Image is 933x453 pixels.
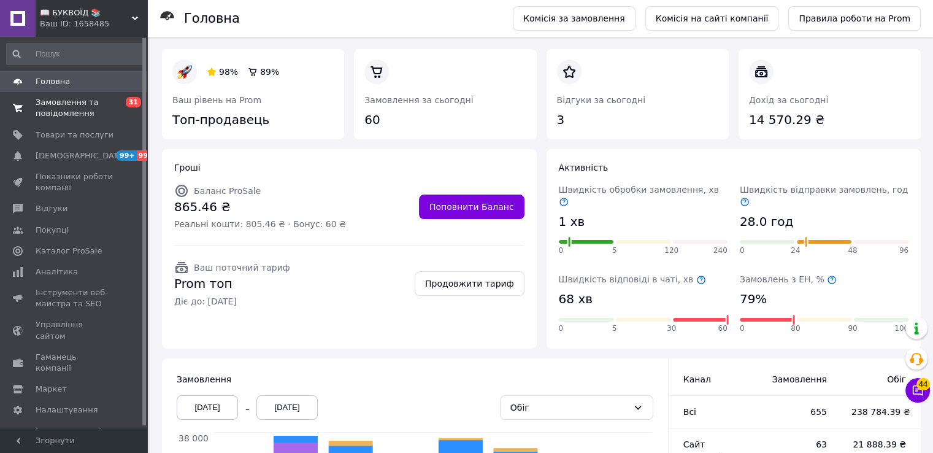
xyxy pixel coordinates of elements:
span: Канал [683,374,711,384]
span: Показники роботи компанії [36,171,113,193]
tspan: 38 000 [179,433,209,443]
span: 24 [791,246,800,256]
span: Замовлень з ЕН, % [740,274,837,284]
span: Каталог ProSale [36,246,102,257]
span: 90 [848,323,857,334]
span: Інструменти веб-майстра та SEO [36,287,113,309]
span: [DEMOGRAPHIC_DATA] [36,150,126,161]
span: 238 784.39 ₴ [851,406,906,418]
span: 865.46 ₴ [174,198,346,216]
span: Товари та послуги [36,130,113,141]
span: Аналітика [36,266,78,277]
span: 63 [767,438,827,451]
span: Покупці [36,225,69,236]
span: Швидкість обробки замовлення, хв [559,185,719,207]
span: Управління сайтом [36,319,113,341]
span: Маркет [36,384,67,395]
span: 1 хв [559,213,585,231]
span: 0 [740,246,745,256]
span: Ваш поточний тариф [194,263,290,273]
span: Головна [36,76,70,87]
span: 96 [899,246,908,256]
span: 28.0 год [740,213,793,231]
span: 98% [219,67,238,77]
span: 31 [126,97,141,107]
a: Комісія на сайті компанії [645,6,779,31]
a: Поповнити Баланс [419,195,524,219]
input: Пошук [6,43,145,65]
span: Всi [683,407,696,417]
span: 21 888.39 ₴ [851,438,906,451]
span: Швидкість відправки замовлень, год [740,185,908,207]
span: 44 [916,375,930,387]
span: 0 [559,323,564,334]
span: 120 [664,246,678,256]
span: Обіг [851,373,906,385]
div: Обіг [510,401,628,414]
span: 80 [791,323,800,334]
div: Ваш ID: 1658485 [40,18,147,29]
span: Швидкість відповіді в чаті, хв [559,274,706,284]
span: Відгуки [36,203,67,214]
span: Баланс ProSale [194,186,261,196]
span: Замовлення [177,374,231,384]
a: Комісія за замовлення [513,6,635,31]
span: 99+ [137,150,157,161]
span: 89% [260,67,279,77]
span: 📖 БУКВОЇД 📚 [40,7,132,18]
span: 5 [612,246,617,256]
span: Налаштування [36,405,98,416]
span: 0 [559,246,564,256]
a: Продовжити тариф [415,271,524,296]
div: [DATE] [256,395,318,420]
a: Правила роботи на Prom [788,6,921,31]
span: 0 [740,323,745,334]
span: 5 [612,323,617,334]
span: 30 [667,323,676,334]
h1: Головна [184,11,240,26]
span: 655 [767,406,827,418]
span: 68 хв [559,290,593,308]
span: 100 [894,323,908,334]
button: Чат з покупцем44 [905,378,930,403]
span: Діє до: [DATE] [174,295,290,308]
span: 79% [740,290,767,308]
span: Реальні кошти: 805.46 ₴ · Бонус: 60 ₴ [174,218,346,230]
div: [DATE] [177,395,238,420]
span: 240 [713,246,728,256]
span: Активність [559,163,609,172]
span: Замовлення [767,373,827,385]
span: 60 [718,323,727,334]
span: Гроші [174,163,201,172]
span: 48 [848,246,857,256]
span: Гаманець компанії [36,352,113,374]
span: 99+ [117,150,137,161]
span: Prom топ [174,275,290,293]
span: Замовлення та повідомлення [36,97,113,119]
